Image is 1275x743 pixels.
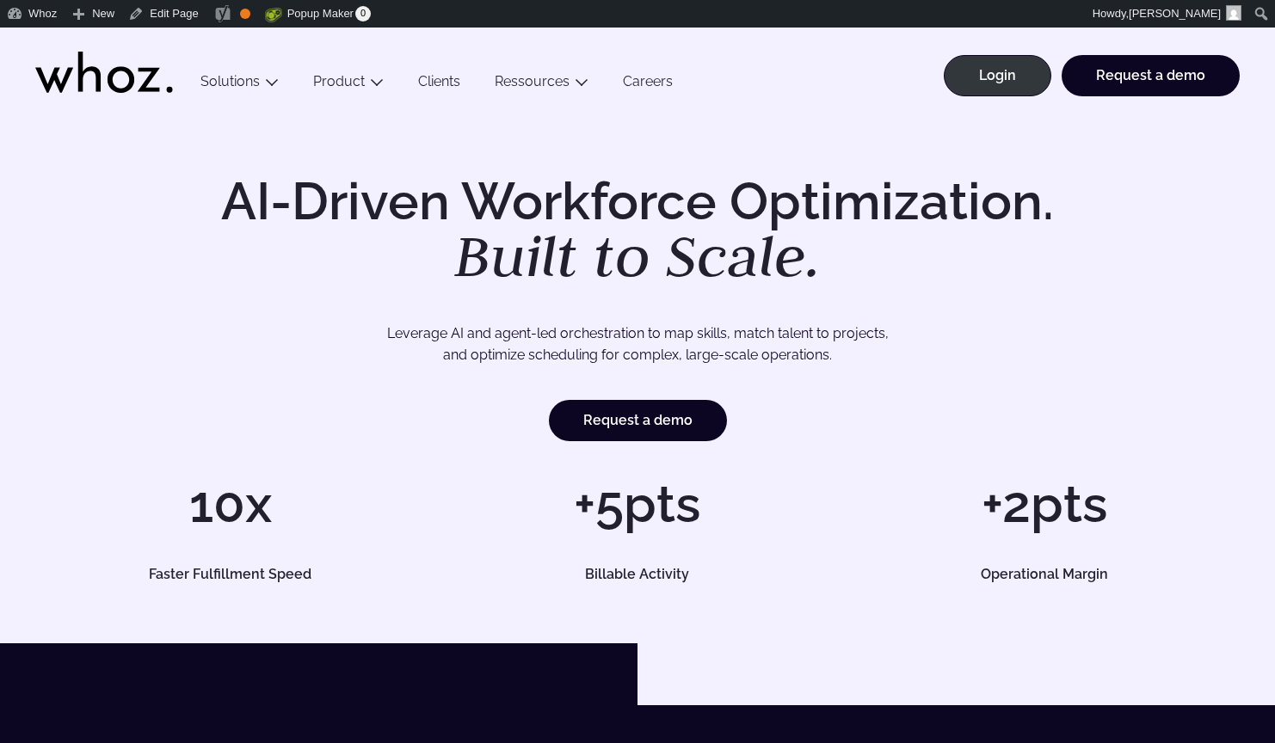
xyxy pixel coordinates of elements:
div: Main [183,28,1240,114]
a: Clients [401,73,477,96]
button: Product [296,73,401,96]
h5: Operational Margin [869,568,1220,581]
a: Request a demo [1062,55,1240,96]
a: Login [944,55,1051,96]
a: Request a demo [549,400,727,441]
h5: Faster Fulfillment Speed [55,568,406,581]
button: Solutions [183,73,296,96]
h5: Billable Activity [462,568,813,581]
h1: AI-Driven Workforce Optimization. [197,175,1078,286]
h1: +2pts [850,478,1240,530]
div: OK [240,9,250,19]
p: Leverage AI and agent-led orchestration to map skills, match talent to projects, and optimize sch... [95,322,1180,366]
button: Ressources [477,73,606,96]
a: Product [313,73,365,89]
span: [PERSON_NAME] [1129,7,1221,20]
span: 0 [355,6,371,21]
a: Ressources [495,73,570,89]
h1: +5pts [442,478,832,530]
em: Built to Scale. [454,218,821,293]
a: Careers [606,73,690,96]
h1: 10x [35,478,425,530]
